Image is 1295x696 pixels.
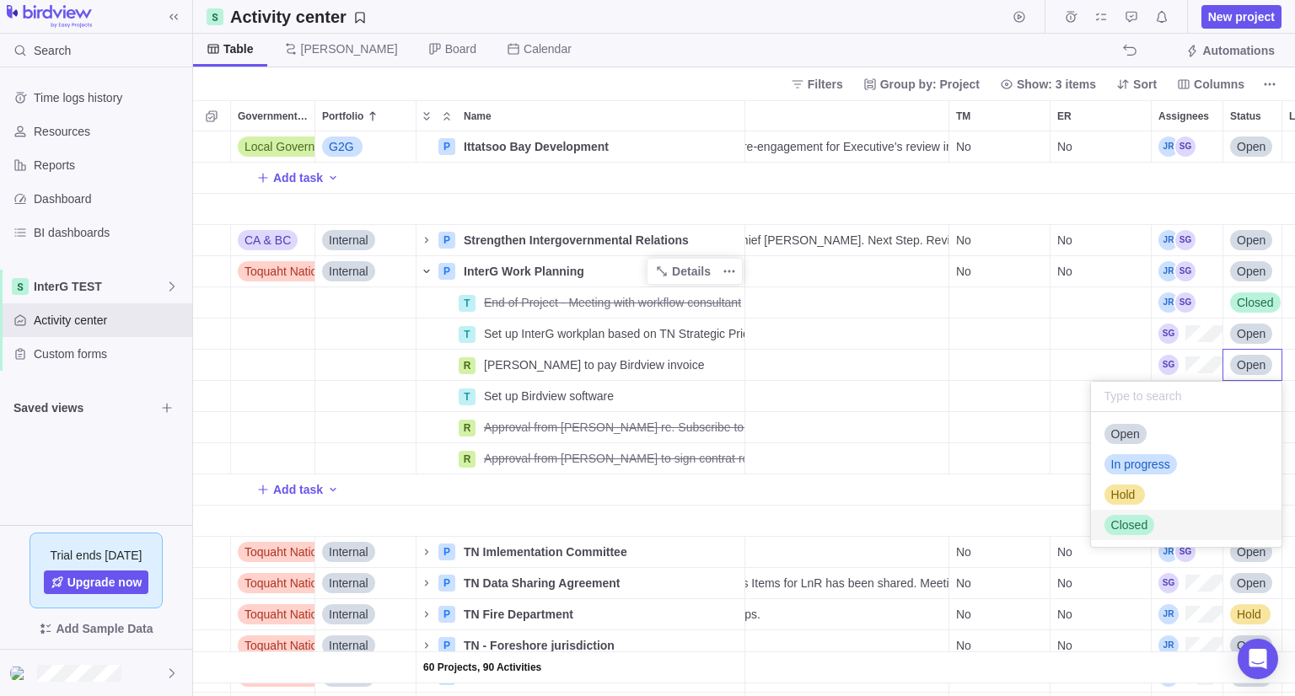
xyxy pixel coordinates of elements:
input: Type to search [1091,382,1282,412]
span: Open [1111,426,1140,442]
span: Open [1237,356,1265,373]
span: Hold [1111,486,1136,503]
span: Closed [1111,517,1148,533]
div: grid [193,131,1295,696]
span: In progress [1111,456,1170,473]
div: Status [1223,350,1282,381]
